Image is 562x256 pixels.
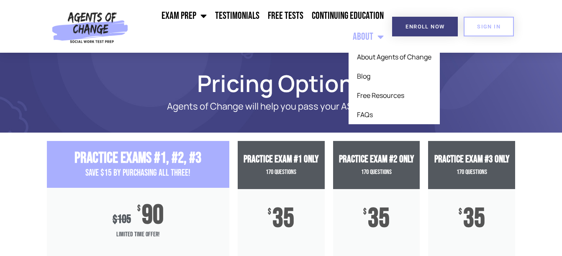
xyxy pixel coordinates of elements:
[392,17,458,36] a: Enroll Now
[349,86,440,105] a: Free Resources
[211,5,264,26] a: Testimonials
[349,105,440,124] a: FAQs
[361,168,392,176] span: 170 Questions
[477,24,500,29] span: SIGN IN
[157,5,211,26] a: Exam Prep
[76,101,486,112] p: Agents of Change will help you pass your ASWB exam!
[333,154,420,166] h3: Practice Exam #2 ONLY
[308,5,388,26] a: Continuing Education
[142,205,164,226] span: 90
[272,208,294,230] span: 35
[47,226,229,243] span: Limited Time Offer!
[349,47,440,67] a: About Agents of Change
[428,154,515,166] h3: Practice Exam #3 ONLY
[266,168,296,176] span: 170 Questions
[85,167,190,179] span: Save $15 By Purchasing All Three!
[349,67,440,86] a: Blog
[113,212,117,226] span: $
[349,47,440,124] ul: About
[363,208,367,216] span: $
[264,5,308,26] a: Free Tests
[368,208,390,230] span: 35
[459,208,462,216] span: $
[137,205,141,213] span: $
[43,74,520,93] h1: Pricing Options
[268,208,271,216] span: $
[457,168,487,176] span: 170 Questions
[349,26,388,47] a: About
[113,212,131,226] div: 105
[463,208,485,230] span: 35
[238,154,325,166] h3: Practice Exam #1 Only
[405,24,444,29] span: Enroll Now
[132,5,388,47] nav: Menu
[464,17,514,36] a: SIGN IN
[47,149,229,167] h3: Practice ExamS #1, #2, #3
